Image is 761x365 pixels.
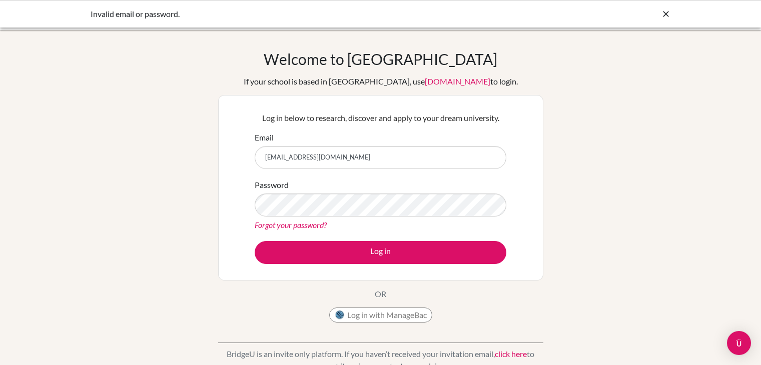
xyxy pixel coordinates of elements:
[255,112,506,124] p: Log in below to research, discover and apply to your dream university.
[91,8,521,20] div: Invalid email or password.
[375,288,386,300] p: OR
[264,50,497,68] h1: Welcome to [GEOGRAPHIC_DATA]
[255,131,274,143] label: Email
[255,241,506,264] button: Log in
[244,75,518,87] div: If your school is based in [GEOGRAPHIC_DATA], use to login.
[255,220,327,229] a: Forgot your password?
[727,331,751,355] div: Open Intercom Messenger
[425,76,490,86] a: [DOMAIN_NAME]
[329,307,432,322] button: Log in with ManageBac
[255,179,289,191] label: Password
[495,349,527,358] a: click here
